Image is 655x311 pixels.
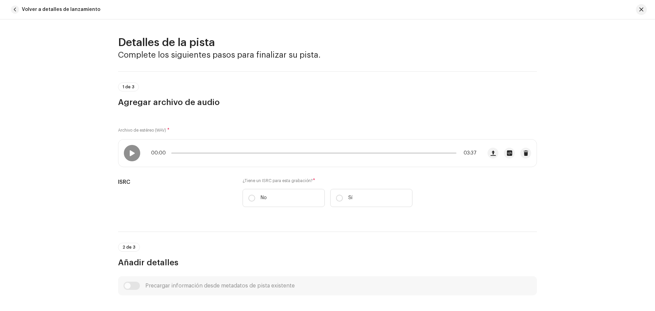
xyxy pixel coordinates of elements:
h3: Agregar archivo de audio [118,97,537,108]
p: No [261,194,267,202]
h2: Detalles de la pista [118,36,537,49]
span: 03:37 [459,150,477,156]
small: Archivo de estéreo (WAV) [118,128,166,132]
span: 1 de 3 [122,85,134,89]
h3: Complete los siguientes pasos para finalizar su pista. [118,49,537,60]
span: 00:00 [151,150,169,156]
h3: Añadir detalles [118,257,537,268]
span: 2 de 3 [122,245,135,249]
label: ¿Tiene un ISRC para esta grabación? [243,178,412,183]
p: Sí [348,194,352,202]
h5: ISRC [118,178,232,186]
